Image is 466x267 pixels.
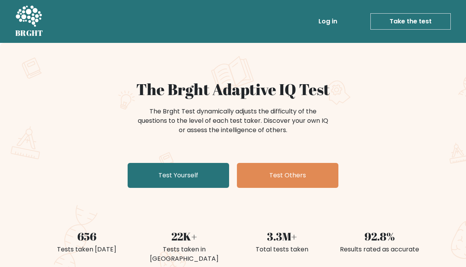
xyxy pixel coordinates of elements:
[135,107,331,135] div: The Brght Test dynamically adjusts the difficulty of the questions to the level of each test take...
[140,228,228,245] div: 22K+
[43,245,131,254] div: Tests taken [DATE]
[335,245,423,254] div: Results rated as accurate
[315,14,340,29] a: Log in
[335,228,423,245] div: 92.8%
[237,163,338,188] a: Test Others
[43,80,423,99] h1: The Brght Adaptive IQ Test
[140,245,228,263] div: Tests taken in [GEOGRAPHIC_DATA]
[370,13,451,30] a: Take the test
[43,228,131,245] div: 656
[15,3,43,40] a: BRGHT
[128,163,229,188] a: Test Yourself
[15,28,43,38] h5: BRGHT
[238,245,326,254] div: Total tests taken
[238,228,326,245] div: 3.3M+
